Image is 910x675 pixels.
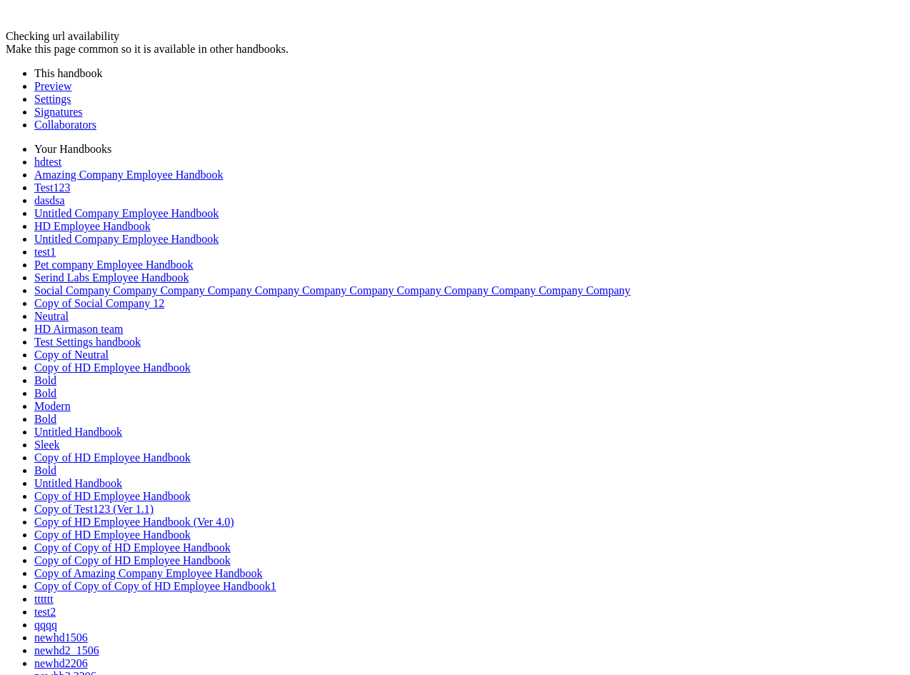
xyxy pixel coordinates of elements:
[34,259,194,271] a: Pet company Employee Handbook
[34,181,70,194] a: Test123
[34,554,231,566] a: Copy of Copy of HD Employee Handbook
[34,323,123,335] a: HD Airmason team
[34,580,276,592] a: Copy of Copy of Copy of HD Employee Handbook1
[34,426,122,438] a: Untitled Handbook
[34,644,99,656] a: newhd2_1506
[34,567,263,579] a: Copy of Amazing Company Employee Handbook
[34,439,60,451] a: Sleek
[6,30,119,42] span: Checking url availability
[34,93,71,105] a: Settings
[34,336,141,348] a: Test Settings handbook
[34,490,191,502] a: Copy of HD Employee Handbook
[34,657,88,669] a: newhd2206
[34,233,219,245] a: Untitled Company Employee Handbook
[6,43,904,56] div: Make this page common so it is available in other handbooks.
[34,464,56,476] a: Bold
[34,220,151,232] a: HD Employee Handbook
[34,477,122,489] a: Untitled Handbook
[34,349,109,361] a: Copy of Neutral
[34,619,57,631] a: qqqq
[34,516,234,528] a: Copy of HD Employee Handbook (Ver 4.0)
[34,529,191,541] a: Copy of HD Employee Handbook
[34,361,191,374] a: Copy of HD Employee Handbook
[34,106,83,118] a: Signatures
[34,451,191,464] a: Copy of HD Employee Handbook
[34,631,88,644] a: newhd1506
[34,606,56,618] a: test2
[34,119,96,131] a: Collaborators
[34,284,631,296] a: Social Company Company Company Company Company Company Company Company Company Company Company Co...
[34,297,164,309] a: Copy of Social Company 12
[34,387,56,399] a: Bold
[34,374,56,386] a: Bold
[34,400,71,412] a: Modern
[34,156,61,168] a: hdtest
[34,80,71,92] a: Preview
[34,194,65,206] a: dasdsa
[34,67,904,80] li: This handbook
[34,541,231,554] a: Copy of Copy of HD Employee Handbook
[34,503,154,515] a: Copy of Test123 (Ver 1.1)
[34,271,189,284] a: Serind Labs Employee Handbook
[34,310,69,322] a: Neutral
[34,246,56,258] a: test1
[34,169,223,181] a: Amazing Company Employee Handbook
[34,593,54,605] a: tttttt
[34,413,56,425] a: Bold
[34,143,904,156] li: Your Handbooks
[34,207,219,219] a: Untitled Company Employee Handbook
